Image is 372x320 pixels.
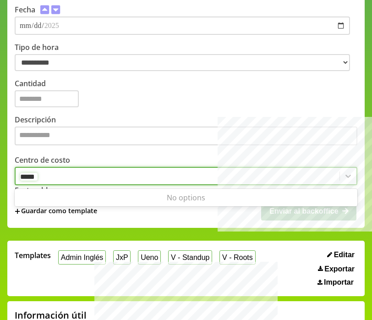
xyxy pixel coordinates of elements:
textarea: Descripción [15,127,357,146]
button: Exportar [315,265,357,274]
button: V - Standup [168,250,212,265]
button: Editar [324,250,357,259]
button: V - Roots [219,250,255,265]
button: JxP [113,250,131,265]
span: Exportar [324,265,355,273]
span: +Guardar como template [15,206,97,216]
label: Centro de costo [15,155,70,165]
select: Tipo de hora [15,54,350,71]
label: Tipo de hora [15,42,357,71]
span: Importar [324,278,354,287]
label: Fecha [15,5,35,15]
input: Cantidad [15,90,79,107]
span: Templates [15,250,51,260]
label: Descripción [15,115,357,148]
label: Cantidad [15,78,357,107]
button: Admin Inglés [58,250,106,265]
div: No options [15,189,357,206]
label: Facturable [15,185,52,195]
span: Editar [334,251,355,259]
span: + [15,206,20,216]
button: Ueno [138,250,161,265]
